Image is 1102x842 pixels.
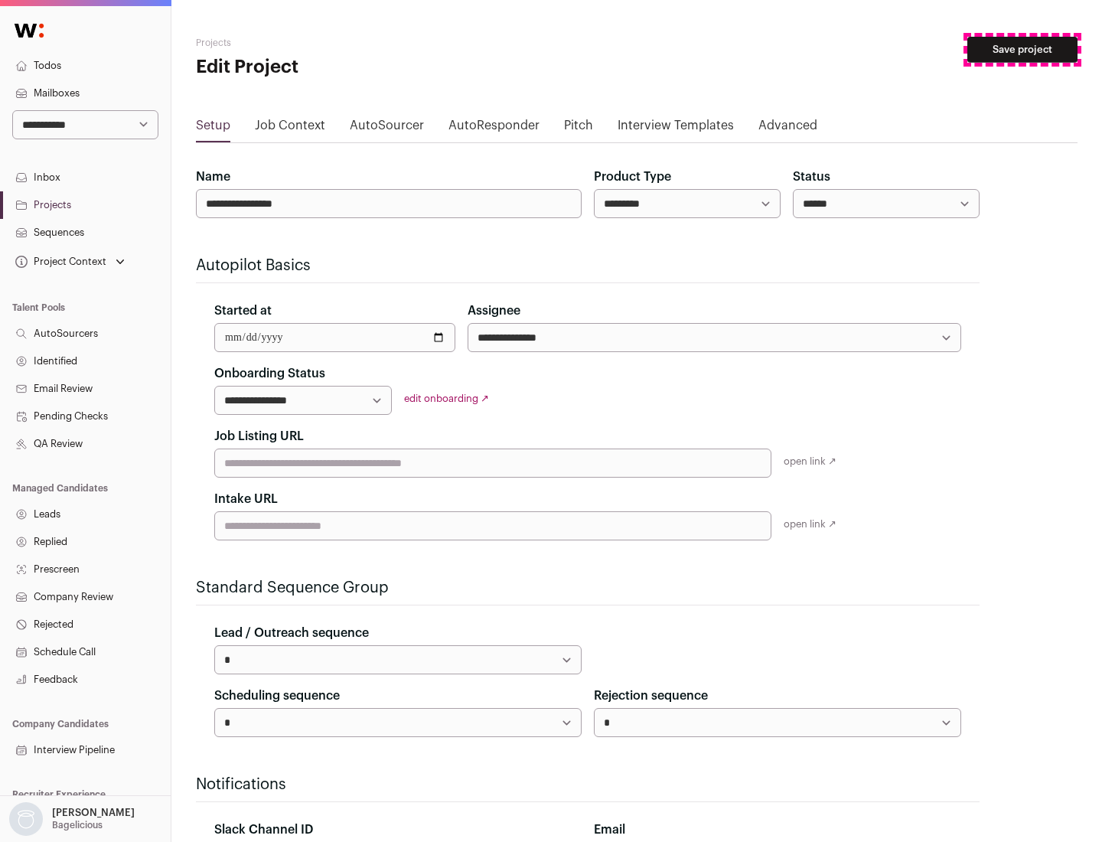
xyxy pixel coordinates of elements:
[594,168,671,186] label: Product Type
[6,15,52,46] img: Wellfound
[758,116,817,141] a: Advanced
[350,116,424,141] a: AutoSourcer
[9,802,43,836] img: nopic.png
[564,116,593,141] a: Pitch
[196,577,980,599] h2: Standard Sequence Group
[12,251,128,273] button: Open dropdown
[214,624,369,642] label: Lead / Outreach sequence
[196,255,980,276] h2: Autopilot Basics
[6,802,138,836] button: Open dropdown
[214,687,340,705] label: Scheduling sequence
[594,687,708,705] label: Rejection sequence
[196,37,490,49] h2: Projects
[448,116,540,141] a: AutoResponder
[793,168,830,186] label: Status
[196,774,980,795] h2: Notifications
[52,819,103,831] p: Bagelicious
[214,427,304,445] label: Job Listing URL
[255,116,325,141] a: Job Context
[214,364,325,383] label: Onboarding Status
[196,55,490,80] h1: Edit Project
[12,256,106,268] div: Project Context
[618,116,734,141] a: Interview Templates
[468,302,520,320] label: Assignee
[214,490,278,508] label: Intake URL
[52,807,135,819] p: [PERSON_NAME]
[214,302,272,320] label: Started at
[404,393,489,403] a: edit onboarding ↗
[594,821,961,839] div: Email
[214,821,313,839] label: Slack Channel ID
[967,37,1078,63] button: Save project
[196,168,230,186] label: Name
[196,116,230,141] a: Setup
